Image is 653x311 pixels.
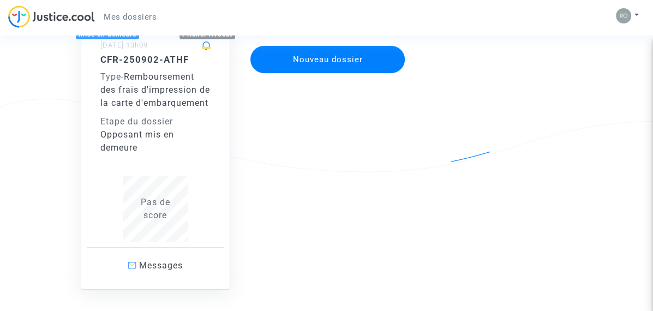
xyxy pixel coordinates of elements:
[100,71,210,108] span: Remboursement des frais d'impression de la carte d'embarquement
[87,247,224,284] a: Messages
[70,10,241,290] a: Mise en demeurePitcher Avocat[DATE] 13h09CFR-250902-ATHFType-Remboursement des frais d'impression...
[8,5,95,28] img: jc-logo.svg
[100,71,121,82] span: Type
[100,128,211,154] div: Opposant mis en demeure
[250,46,405,73] button: Nouveau dossier
[139,260,183,271] span: Messages
[616,8,631,23] img: fdeb48e8aa6e1abe06637c042e739be0
[100,115,211,128] div: Etape du dossier
[100,54,211,65] h5: CFR-250902-ATHF
[104,12,157,22] span: Mes dossiers
[100,71,124,82] span: -
[95,9,165,25] a: Mes dossiers
[100,41,148,49] small: [DATE] 13h09
[141,197,170,220] span: Pas de score
[249,39,406,49] a: Nouveau dossier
